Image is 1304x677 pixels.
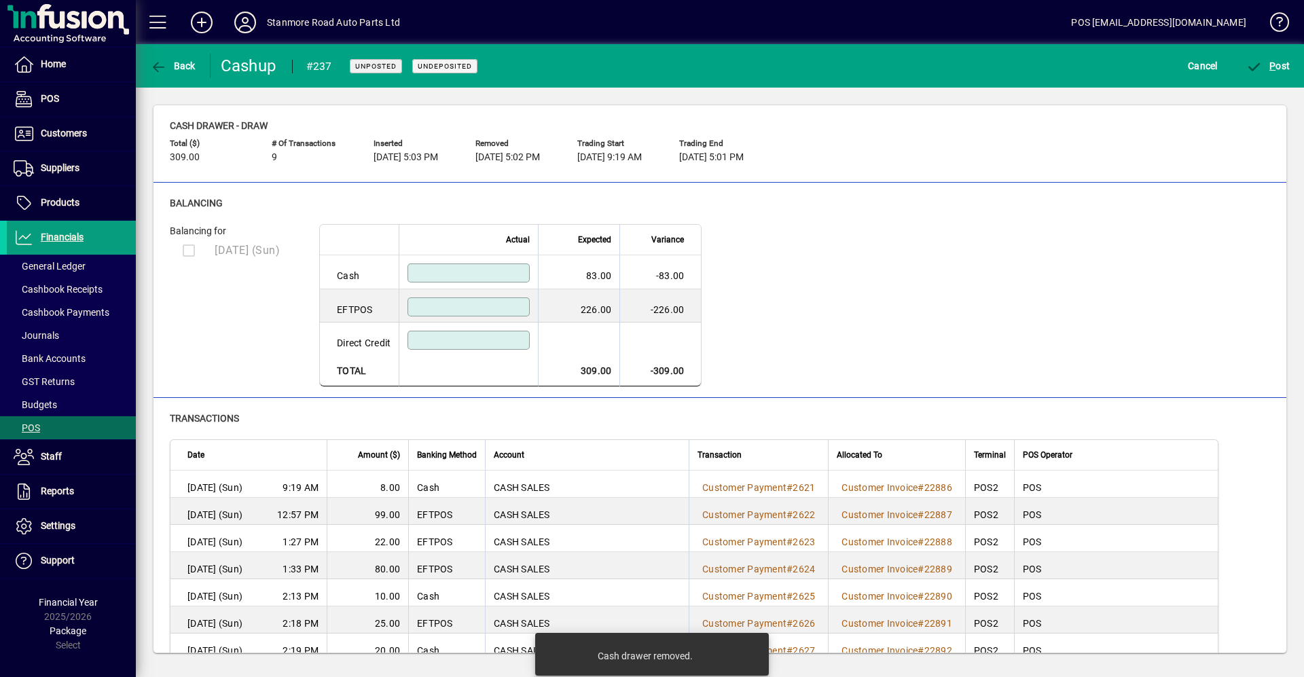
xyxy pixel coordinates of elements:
span: Terminal [974,447,1006,462]
a: Settings [7,509,136,543]
span: Back [150,60,196,71]
td: Cash [320,255,399,289]
span: Banking Method [417,447,477,462]
td: 25.00 [327,606,408,634]
app-page-header-button: Back [136,54,211,78]
span: 22889 [924,564,952,574]
span: ost [1246,60,1290,71]
span: [DATE] 5:02 PM [475,152,540,163]
td: POS [1014,579,1218,606]
span: Amount ($) [358,447,400,462]
span: POS [41,93,59,104]
td: POS [1014,552,1218,579]
span: Support [41,555,75,566]
td: POS2 [965,525,1014,552]
td: CASH SALES [485,634,689,661]
a: Customer Payment#2624 [698,562,820,577]
span: Balancing [170,198,223,208]
td: CASH SALES [485,579,689,606]
span: # [918,645,924,656]
span: [DATE] (Sun) [187,481,242,494]
td: 83.00 [538,255,619,289]
span: Customers [41,128,87,139]
td: 99.00 [327,498,408,525]
a: Customer Invoice#22886 [837,480,957,495]
span: Staff [41,451,62,462]
span: [DATE] (Sun) [187,589,242,603]
td: POS [1014,525,1218,552]
span: 2:13 PM [283,589,319,603]
span: Allocated To [837,447,882,462]
td: 22.00 [327,525,408,552]
span: 2627 [793,645,815,656]
td: POS [1014,606,1218,634]
span: # [918,564,924,574]
span: Cash drawer - Draw [170,120,268,131]
td: Cash [408,471,485,498]
span: Transaction [698,447,742,462]
td: 80.00 [327,552,408,579]
td: POS2 [965,552,1014,579]
td: 309.00 [538,356,619,386]
span: 12:57 PM [277,508,319,522]
span: Inserted [374,139,455,148]
a: Cashbook Payments [7,301,136,324]
td: Cash [408,634,485,661]
a: Home [7,48,136,81]
span: Trading start [577,139,659,148]
span: Customer Invoice [841,536,918,547]
button: Post [1243,54,1294,78]
span: Package [50,625,86,636]
span: 2:18 PM [283,617,319,630]
span: Unposted [355,62,397,71]
a: Customers [7,117,136,151]
span: Products [41,197,79,208]
a: Customer Payment#2626 [698,616,820,631]
a: Customer Invoice#22892 [837,643,957,658]
span: Undeposited [418,62,472,71]
span: GST Returns [14,376,75,387]
td: POS [1014,498,1218,525]
span: [DATE] (Sun) [187,562,242,576]
a: Knowledge Base [1260,3,1287,47]
span: Customer Payment [702,482,786,493]
button: Profile [223,10,267,35]
span: 1:27 PM [283,535,319,549]
button: Add [180,10,223,35]
span: 2621 [793,482,815,493]
span: # [786,618,793,629]
a: Support [7,544,136,578]
span: Cashbook Payments [14,307,109,318]
span: # [918,509,924,520]
span: Journals [14,330,59,341]
a: Customer Invoice#22888 [837,534,957,549]
a: Journals [7,324,136,347]
span: # [786,482,793,493]
span: # [786,536,793,547]
span: Variance [651,232,684,247]
span: 2626 [793,618,815,629]
span: # [918,591,924,602]
a: POS [7,82,136,116]
span: Budgets [14,399,57,410]
div: POS [EMAIL_ADDRESS][DOMAIN_NAME] [1071,12,1246,33]
span: [DATE] (Sun) [187,535,242,549]
span: # [918,536,924,547]
span: Home [41,58,66,69]
span: Cashbook Receipts [14,284,103,295]
span: Customer Payment [702,564,786,574]
span: Customer Payment [702,536,786,547]
span: Customer Invoice [841,509,918,520]
td: CASH SALES [485,525,689,552]
a: Customer Invoice#22891 [837,616,957,631]
span: 22887 [924,509,952,520]
span: 9 [272,152,277,163]
span: [DATE] (Sun) [215,244,280,257]
span: Bank Accounts [14,353,86,364]
span: Suppliers [41,162,79,173]
td: CASH SALES [485,471,689,498]
div: #237 [306,56,332,77]
span: [DATE] 9:19 AM [577,152,642,163]
button: Back [147,54,199,78]
td: 10.00 [327,579,408,606]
